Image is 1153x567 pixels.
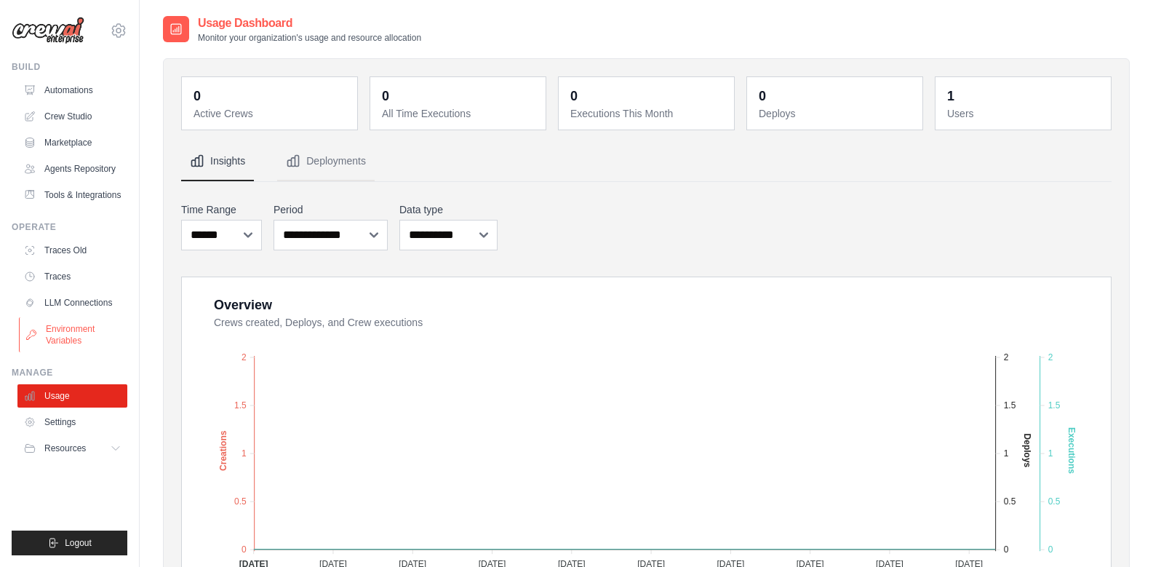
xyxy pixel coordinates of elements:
tspan: 0 [1048,544,1053,555]
text: Deploys [1022,434,1032,468]
label: Time Range [181,202,262,217]
img: Logo [12,17,84,44]
button: Insights [181,142,254,181]
dt: All Time Executions [382,106,537,121]
tspan: 0 [1004,544,1009,555]
span: Logout [65,537,92,549]
tspan: 0.5 [1048,496,1061,507]
div: 1 [947,86,954,106]
nav: Tabs [181,142,1112,181]
a: Environment Variables [19,317,129,352]
tspan: 1 [1004,448,1009,459]
a: Settings [17,411,127,434]
div: Operate [12,221,127,233]
dt: Executions This Month [570,106,725,121]
a: Crew Studio [17,105,127,128]
a: Tools & Integrations [17,183,127,207]
tspan: 1 [1048,448,1053,459]
tspan: 2 [1004,352,1009,362]
a: Traces Old [17,239,127,262]
div: 0 [194,86,201,106]
a: Agents Repository [17,157,127,181]
dt: Active Crews [194,106,348,121]
tspan: 0 [242,544,247,555]
a: Marketplace [17,131,127,154]
a: Usage [17,384,127,408]
tspan: 2 [242,352,247,362]
div: Manage [12,367,127,378]
h2: Usage Dashboard [198,15,421,32]
dt: Users [947,106,1102,121]
text: Executions [1066,427,1077,474]
button: Deployments [277,142,375,181]
span: Resources [44,443,86,454]
tspan: 1 [242,448,247,459]
button: Logout [12,531,127,555]
a: LLM Connections [17,291,127,314]
tspan: 1.5 [1004,400,1016,411]
p: Monitor your organization's usage and resource allocation [198,32,421,44]
label: Data type [399,202,498,217]
a: Automations [17,79,127,102]
tspan: 0.5 [1004,496,1016,507]
div: 0 [382,86,389,106]
tspan: 1.5 [234,400,247,411]
dt: Deploys [759,106,914,121]
div: Build [12,61,127,73]
a: Traces [17,265,127,288]
label: Period [274,202,388,217]
dt: Crews created, Deploys, and Crew executions [214,315,1093,330]
button: Resources [17,437,127,460]
tspan: 2 [1048,352,1053,362]
text: Creations [218,430,228,471]
tspan: 0.5 [234,496,247,507]
div: Overview [214,295,272,315]
div: 0 [570,86,578,106]
tspan: 1.5 [1048,400,1061,411]
div: 0 [759,86,766,106]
